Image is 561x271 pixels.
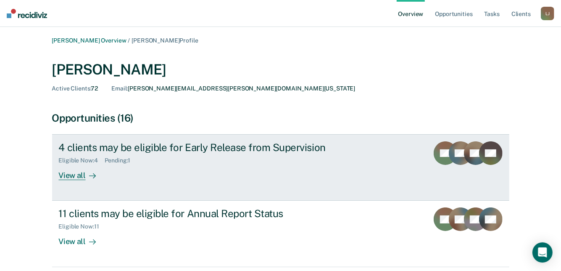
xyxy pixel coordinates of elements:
[111,85,128,92] span: Email :
[52,112,509,124] div: Opportunities (16)
[541,7,554,20] button: LJ
[541,7,554,20] div: L J
[111,85,355,92] div: [PERSON_NAME][EMAIL_ADDRESS][PERSON_NAME][DOMAIN_NAME][US_STATE]
[59,207,354,220] div: 11 clients may be eligible for Annual Report Status
[52,37,126,44] a: [PERSON_NAME] Overview
[59,141,354,154] div: 4 clients may be eligible for Early Release from Supervision
[7,9,47,18] img: Recidiviz
[52,134,509,201] a: 4 clients may be eligible for Early Release from SupervisionEligible Now:4Pending:1View all
[59,230,106,247] div: View all
[52,85,98,92] div: 72
[59,157,105,164] div: Eligible Now : 4
[52,201,509,267] a: 11 clients may be eligible for Annual Report StatusEligible Now:11View all
[52,85,91,92] span: Active Clients :
[105,157,137,164] div: Pending : 1
[532,242,553,263] div: Open Intercom Messenger
[52,61,509,78] div: [PERSON_NAME]
[59,223,106,230] div: Eligible Now : 11
[126,37,132,44] span: /
[59,164,106,181] div: View all
[132,37,198,44] span: [PERSON_NAME] Profile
